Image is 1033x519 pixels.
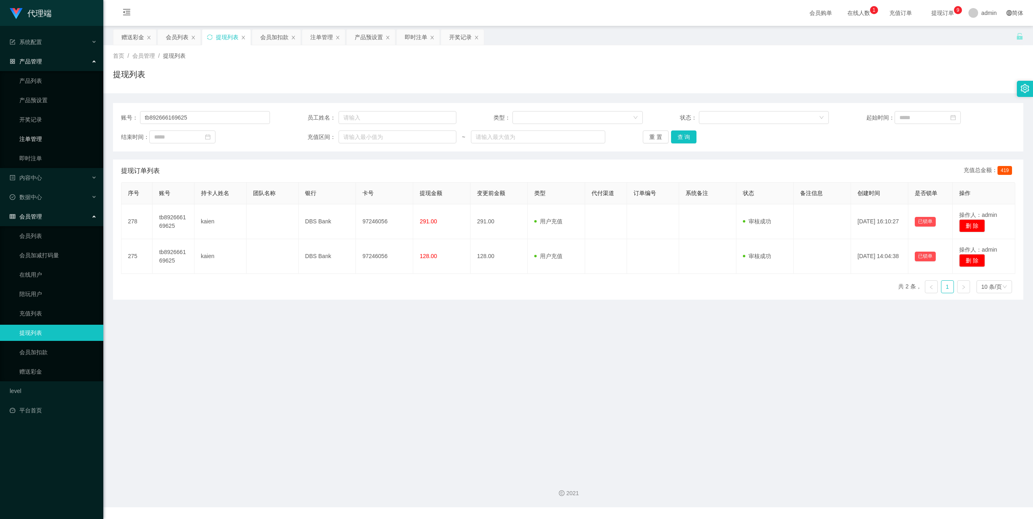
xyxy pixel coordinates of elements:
[925,280,938,293] li: 上一页
[957,6,960,14] p: 9
[19,305,97,321] a: 充值列表
[10,213,42,220] span: 会员管理
[356,204,413,239] td: 97246056
[158,53,160,59] span: /
[10,59,15,64] i: 图标: appstore-o
[671,130,697,143] button: 查 询
[870,6,878,14] sup: 1
[851,239,908,274] td: [DATE] 14:04:38
[19,364,97,380] a: 赠送彩金
[10,174,42,181] span: 内容中心
[191,35,196,40] i: 图标: close
[140,111,270,124] input: 请输入
[121,204,153,239] td: 278
[430,35,435,40] i: 图标: close
[743,253,771,259] span: 审核成功
[110,489,1027,498] div: 2021
[339,111,456,124] input: 请输入
[898,280,922,293] li: 共 2 条，
[10,214,15,219] i: 图标: table
[121,133,149,141] span: 结束时间：
[819,115,824,121] i: 图标: down
[27,0,52,26] h1: 代理端
[534,253,563,259] span: 用户充值
[128,53,129,59] span: /
[420,190,442,196] span: 提现金额
[339,130,456,143] input: 请输入最小值为
[194,204,247,239] td: kaien
[146,35,151,40] i: 图标: close
[456,133,471,141] span: ~
[356,239,413,274] td: 97246056
[19,247,97,263] a: 会员加减打码量
[19,131,97,147] a: 注单管理
[915,252,936,261] button: 已锁单
[128,190,139,196] span: 序号
[355,29,383,45] div: 产品预设置
[10,402,97,418] a: 图标: dashboard平台首页
[19,150,97,166] a: 即时注单
[592,190,614,196] span: 代付渠道
[362,190,374,196] span: 卡号
[1016,33,1023,40] i: 图标: unlock
[10,383,97,399] a: level
[19,325,97,341] a: 提现列表
[941,281,954,293] a: 1
[851,204,908,239] td: [DATE] 16:10:27
[299,204,356,239] td: DBS Bank
[10,175,15,181] i: 图标: profile
[207,34,213,40] i: 图标: sync
[260,29,289,45] div: 会员加扣款
[153,204,194,239] td: tb892666169625
[113,53,124,59] span: 首页
[981,281,1002,293] div: 10 条/页
[299,239,356,274] td: DBS Bank
[305,190,316,196] span: 银行
[959,212,997,218] span: 操作人：admin
[113,68,145,80] h1: 提现列表
[19,73,97,89] a: 产品列表
[857,190,880,196] span: 创建时间
[335,35,340,40] i: 图标: close
[420,253,437,259] span: 128.00
[633,115,638,121] i: 图标: down
[959,246,997,253] span: 操作人：admin
[10,194,42,200] span: 数据中心
[253,190,276,196] span: 团队名称
[163,53,186,59] span: 提现列表
[385,35,390,40] i: 图标: close
[959,190,970,196] span: 操作
[10,10,52,16] a: 代理端
[121,29,144,45] div: 赠送彩金
[291,35,296,40] i: 图标: close
[477,190,505,196] span: 变更前金额
[743,190,754,196] span: 状态
[121,239,153,274] td: 275
[634,190,656,196] span: 订单编号
[19,267,97,283] a: 在线用户
[470,204,528,239] td: 291.00
[959,254,985,267] button: 删 除
[954,6,962,14] sup: 9
[961,285,966,290] i: 图标: right
[19,111,97,128] a: 开奖记录
[205,134,211,140] i: 图标: calendar
[19,344,97,360] a: 会员加扣款
[121,113,140,122] span: 账号：
[19,92,97,108] a: 产品预设置
[113,0,140,26] i: 图标: menu-fold
[743,218,771,225] span: 审核成功
[194,239,247,274] td: kaien
[19,228,97,244] a: 会员列表
[121,166,160,176] span: 提现订单列表
[643,130,669,143] button: 重 置
[470,239,528,274] td: 128.00
[132,53,155,59] span: 会员管理
[449,29,472,45] div: 开奖记录
[885,10,916,16] span: 充值订单
[307,113,339,122] span: 员工姓名：
[10,194,15,200] i: 图标: check-circle-o
[997,166,1012,175] span: 419
[959,219,985,232] button: 删 除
